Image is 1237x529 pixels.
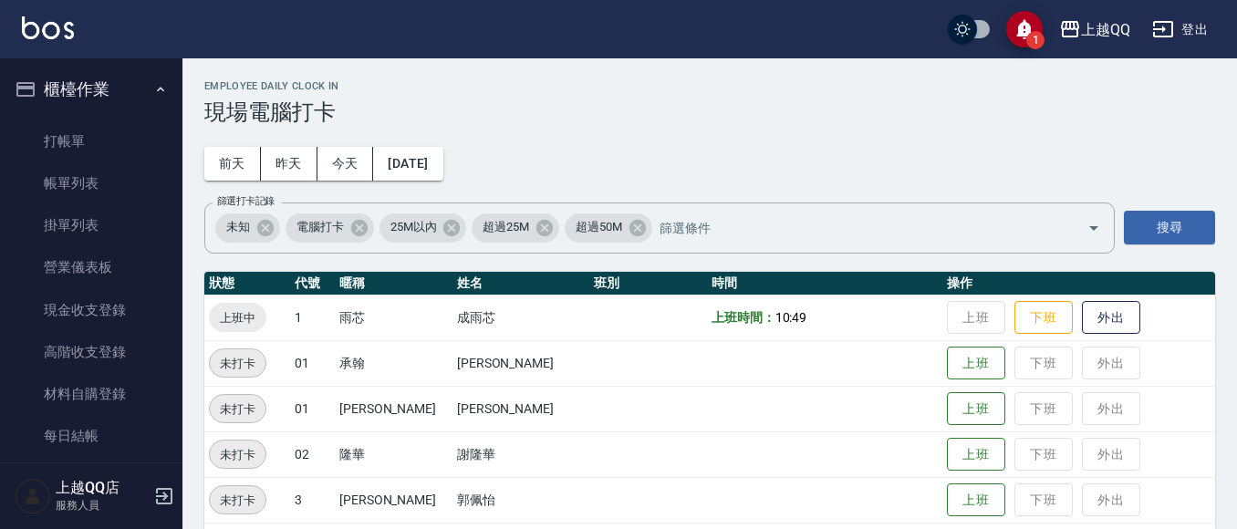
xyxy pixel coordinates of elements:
[379,218,448,236] span: 25M以內
[7,373,175,415] a: 材料自購登錄
[1014,301,1073,335] button: 下班
[452,340,589,386] td: [PERSON_NAME]
[947,392,1005,426] button: 上班
[217,194,275,208] label: 篩選打卡記錄
[7,120,175,162] a: 打帳單
[472,218,540,236] span: 超過25M
[204,272,290,296] th: 狀態
[204,147,261,181] button: 前天
[7,162,175,204] a: 帳單列表
[452,431,589,477] td: 謝隆華
[335,431,452,477] td: 隆華
[15,478,51,514] img: Person
[204,99,1215,125] h3: 現場電腦打卡
[712,310,775,325] b: 上班時間：
[565,218,633,236] span: 超過50M
[290,295,335,340] td: 1
[335,340,452,386] td: 承翰
[335,386,452,431] td: [PERSON_NAME]
[335,477,452,523] td: [PERSON_NAME]
[947,483,1005,517] button: 上班
[317,147,374,181] button: 今天
[335,272,452,296] th: 暱稱
[290,477,335,523] td: 3
[7,289,175,331] a: 現金收支登錄
[947,438,1005,472] button: 上班
[565,213,652,243] div: 超過50M
[1145,13,1215,47] button: 登出
[1124,211,1215,244] button: 搜尋
[215,218,261,236] span: 未知
[286,213,374,243] div: 電腦打卡
[7,246,175,288] a: 營業儀表板
[215,213,280,243] div: 未知
[7,204,175,246] a: 掛單列表
[1026,31,1045,49] span: 1
[210,354,265,373] span: 未打卡
[204,80,1215,92] h2: Employee Daily Clock In
[290,431,335,477] td: 02
[942,272,1215,296] th: 操作
[210,445,265,464] span: 未打卡
[373,147,442,181] button: [DATE]
[7,458,175,500] a: 排班表
[452,386,589,431] td: [PERSON_NAME]
[452,272,589,296] th: 姓名
[7,66,175,113] button: 櫃檯作業
[655,212,1055,244] input: 篩選條件
[335,295,452,340] td: 雨芯
[56,497,149,513] p: 服務人員
[290,340,335,386] td: 01
[7,415,175,457] a: 每日結帳
[210,491,265,510] span: 未打卡
[286,218,355,236] span: 電腦打卡
[472,213,559,243] div: 超過25M
[1052,11,1138,48] button: 上越QQ
[1081,18,1130,41] div: 上越QQ
[452,477,589,523] td: 郭佩怡
[7,331,175,373] a: 高階收支登錄
[1079,213,1108,243] button: Open
[589,272,707,296] th: 班別
[22,16,74,39] img: Logo
[452,295,589,340] td: 成雨芯
[56,479,149,497] h5: 上越QQ店
[1082,301,1140,335] button: 外出
[290,272,335,296] th: 代號
[379,213,467,243] div: 25M以內
[210,399,265,419] span: 未打卡
[261,147,317,181] button: 昨天
[1006,11,1043,47] button: save
[707,272,942,296] th: 時間
[947,347,1005,380] button: 上班
[209,308,266,327] span: 上班中
[290,386,335,431] td: 01
[775,310,807,325] span: 10:49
